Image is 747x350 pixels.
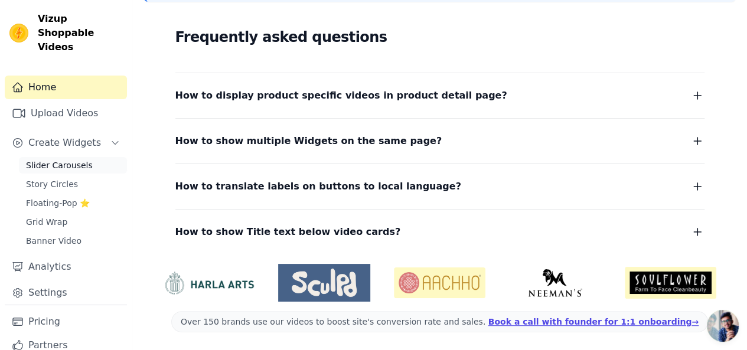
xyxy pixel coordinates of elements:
span: Create Widgets [28,136,101,150]
a: Book a call with founder for 1:1 onboarding [488,317,699,326]
span: How to show multiple Widgets on the same page? [175,133,442,149]
span: Banner Video [26,235,81,247]
button: How to display product specific videos in product detail page? [175,87,704,104]
img: Neeman's [509,269,601,297]
a: Settings [5,281,127,305]
a: Analytics [5,255,127,279]
button: Create Widgets [5,131,127,155]
a: Pricing [5,310,127,333]
span: Slider Carousels [26,159,93,171]
img: HarlaArts [163,271,255,295]
button: How to show Title text below video cards? [175,224,704,240]
h2: Frequently asked questions [175,25,704,49]
img: Vizup [9,24,28,42]
a: Floating-Pop ⭐ [19,195,127,211]
a: Grid Wrap [19,214,127,230]
button: How to show multiple Widgets on the same page? [175,133,704,149]
img: Aachho [394,267,485,297]
a: Open chat [707,310,739,342]
a: Story Circles [19,176,127,192]
span: Floating-Pop ⭐ [26,197,90,209]
span: Vizup Shoppable Videos [38,12,122,54]
span: Story Circles [26,178,78,190]
span: How to show Title text below video cards? [175,224,401,240]
span: How to display product specific videos in product detail page? [175,87,507,104]
img: Soulflower [625,267,716,299]
button: How to translate labels on buttons to local language? [175,178,704,195]
a: Banner Video [19,233,127,249]
span: Grid Wrap [26,216,67,228]
span: How to translate labels on buttons to local language? [175,178,461,195]
a: Upload Videos [5,102,127,125]
a: Slider Carousels [19,157,127,174]
a: Home [5,76,127,99]
img: Sculpd US [278,269,370,297]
